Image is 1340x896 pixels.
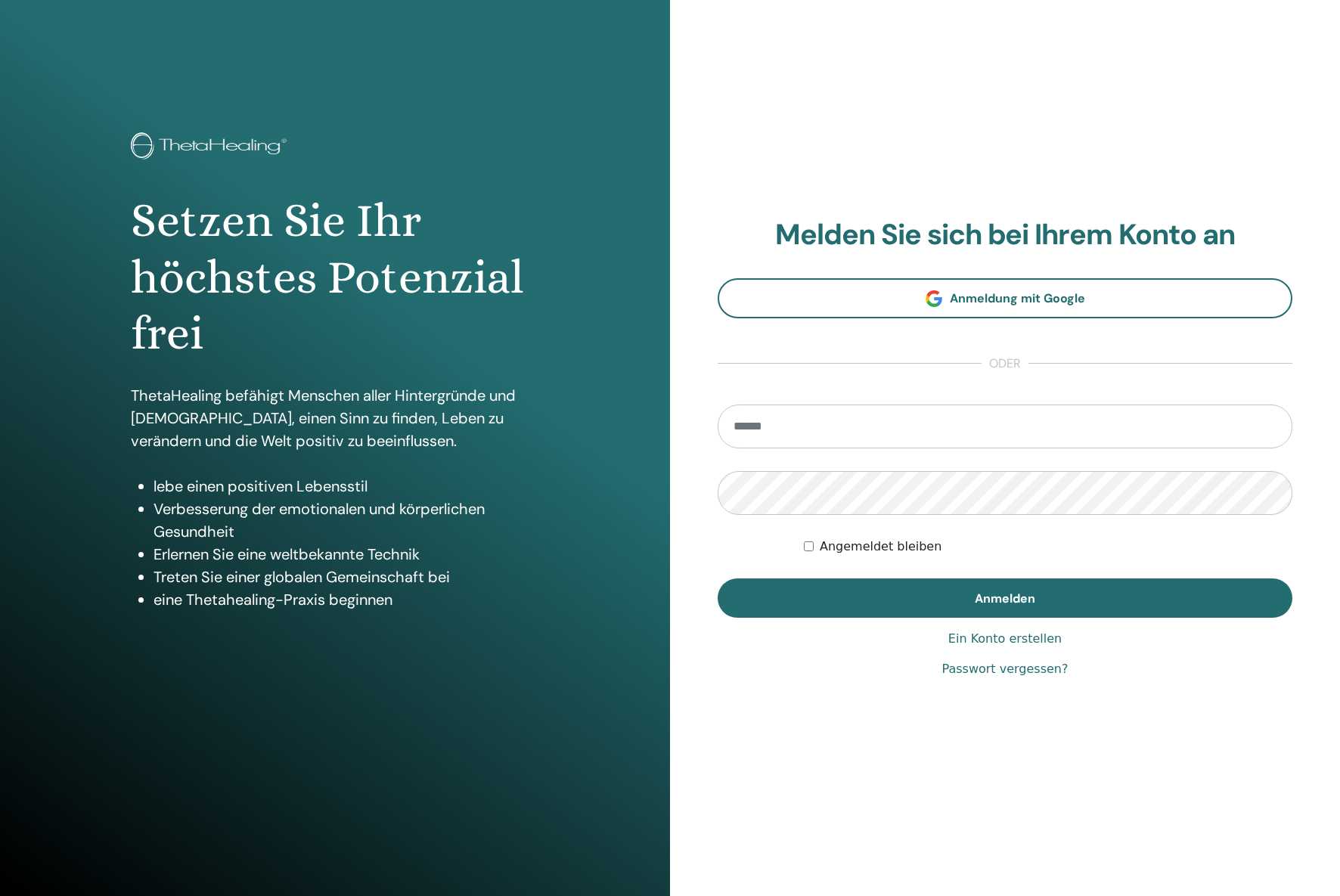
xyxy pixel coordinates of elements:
a: Anmeldung mit Google [718,278,1292,318]
div: Keep me authenticated indefinitely or until I manually logout [804,538,1292,556]
li: Erlernen Sie eine weltbekannte Technik [154,543,540,566]
span: Anmeldung mit Google [950,290,1085,306]
li: eine Thetahealing-Praxis beginnen [154,588,540,611]
a: Ein Konto erstellen [948,630,1062,648]
li: Treten Sie einer globalen Gemeinschaft bei [154,566,540,588]
h2: Melden Sie sich bei Ihrem Konto an [718,218,1292,253]
li: Verbesserung der emotionalen und körperlichen Gesundheit [154,498,540,543]
li: lebe einen positiven Lebensstil [154,475,540,498]
h1: Setzen Sie Ihr höchstes Potenzial frei [131,193,540,361]
span: Anmelden [975,591,1035,606]
a: Passwort vergessen? [942,660,1069,678]
button: Anmelden [718,578,1292,618]
span: oder [982,355,1028,373]
p: ThetaHealing befähigt Menschen aller Hintergründe und [DEMOGRAPHIC_DATA], einen Sinn zu finden, L... [131,384,540,452]
label: Angemeldet bleiben [820,538,941,556]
